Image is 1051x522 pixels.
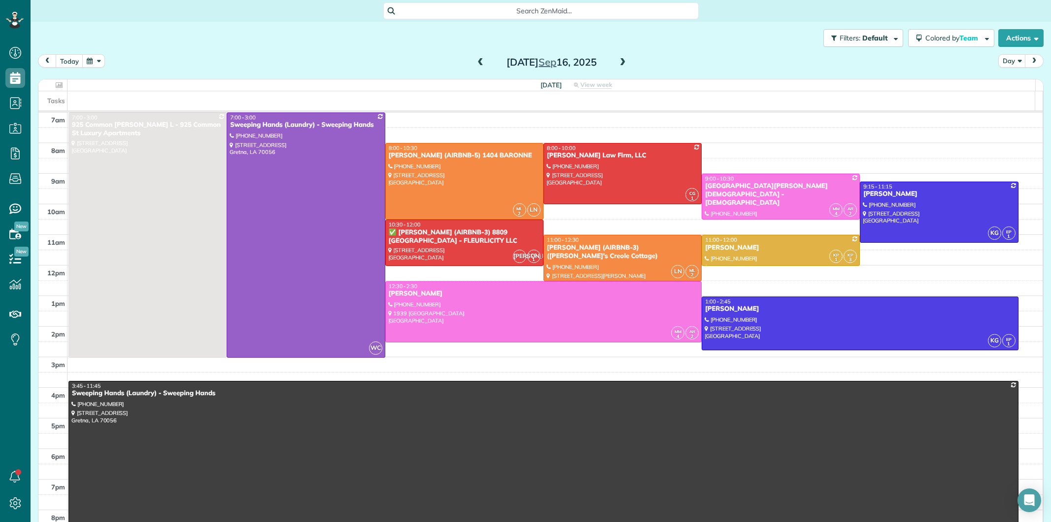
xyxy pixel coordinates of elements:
[51,422,65,430] span: 5pm
[675,329,681,334] span: MM
[528,255,540,264] small: 1
[230,121,382,129] div: Sweeping Hands (Laundry) - Sweeping Hands
[516,206,522,211] span: ML
[513,250,526,263] span: [PERSON_NAME]
[56,54,83,68] button: today
[51,483,65,491] span: 7pm
[848,206,853,211] span: AR
[38,54,57,68] button: prev
[705,175,734,182] span: 9:00 - 10:30
[686,194,698,203] small: 1
[389,145,417,151] span: 8:00 - 10:30
[580,81,612,89] span: View week
[527,203,541,217] span: LN
[14,247,29,257] span: New
[818,29,903,47] a: Filters: Default
[705,182,857,207] div: [GEOGRAPHIC_DATA][PERSON_NAME][DEMOGRAPHIC_DATA] - [DEMOGRAPHIC_DATA]
[71,121,224,138] div: 925 Common [PERSON_NAME] L - 925 Common St Luxury Apartments
[862,34,888,42] span: Default
[388,228,541,245] div: ✅ [PERSON_NAME] (AIRBNB-3) 8809 [GEOGRAPHIC_DATA] - FLEURLICITY LLC
[531,252,537,258] span: CG
[51,361,65,369] span: 3pm
[988,334,1001,347] span: KG
[47,238,65,246] span: 11am
[369,341,382,355] span: WC
[844,255,856,264] small: 3
[705,244,857,252] div: [PERSON_NAME]
[51,147,65,154] span: 8am
[689,190,695,196] span: CG
[72,114,98,121] span: 7:00 - 3:00
[689,267,695,273] span: ML
[51,391,65,399] span: 4pm
[844,209,856,219] small: 2
[705,305,1016,313] div: [PERSON_NAME]
[833,206,840,211] span: MM
[830,209,842,219] small: 4
[1017,488,1041,512] div: Open Intercom Messenger
[539,56,556,68] span: Sep
[490,57,613,68] h2: [DATE] 16, 2025
[833,252,839,258] span: KP
[908,29,994,47] button: Colored byTeam
[863,183,892,190] span: 9:15 - 11:15
[686,270,698,280] small: 2
[705,236,737,243] span: 11:00 - 12:00
[547,236,579,243] span: 11:00 - 12:30
[1003,232,1015,241] small: 1
[998,29,1044,47] button: Actions
[51,299,65,307] span: 1pm
[1006,336,1012,342] span: EP
[686,332,698,341] small: 2
[513,209,526,219] small: 2
[51,514,65,522] span: 8pm
[51,116,65,124] span: 7am
[71,389,1016,398] div: Sweeping Hands (Laundry) - Sweeping Hands
[230,114,256,121] span: 7:00 - 3:00
[689,329,695,334] span: AR
[47,97,65,105] span: Tasks
[863,190,1015,198] div: [PERSON_NAME]
[388,151,541,160] div: [PERSON_NAME] (AIRBNB-5) 1404 BARONNE
[1025,54,1044,68] button: next
[72,382,101,389] span: 3:45 - 11:45
[823,29,903,47] button: Filters: Default
[848,252,853,258] span: KP
[672,332,684,341] small: 4
[546,151,699,160] div: [PERSON_NAME] Law Firm, LLC
[671,265,684,278] span: LN
[546,244,699,261] div: [PERSON_NAME] (AIRBNB-3) ([PERSON_NAME]'s Creole Cottage)
[51,330,65,338] span: 2pm
[47,208,65,216] span: 10am
[1003,339,1015,349] small: 1
[547,145,576,151] span: 8:00 - 10:00
[14,222,29,231] span: New
[830,255,842,264] small: 1
[959,34,980,42] span: Team
[998,54,1026,68] button: Day
[840,34,860,42] span: Filters:
[988,226,1001,240] span: KG
[51,177,65,185] span: 9am
[389,283,417,290] span: 12:30 - 2:30
[388,290,699,298] div: [PERSON_NAME]
[1006,229,1012,234] span: EP
[541,81,562,89] span: [DATE]
[51,452,65,460] span: 6pm
[925,34,982,42] span: Colored by
[705,298,731,305] span: 1:00 - 2:45
[47,269,65,277] span: 12pm
[389,221,421,228] span: 10:30 - 12:00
